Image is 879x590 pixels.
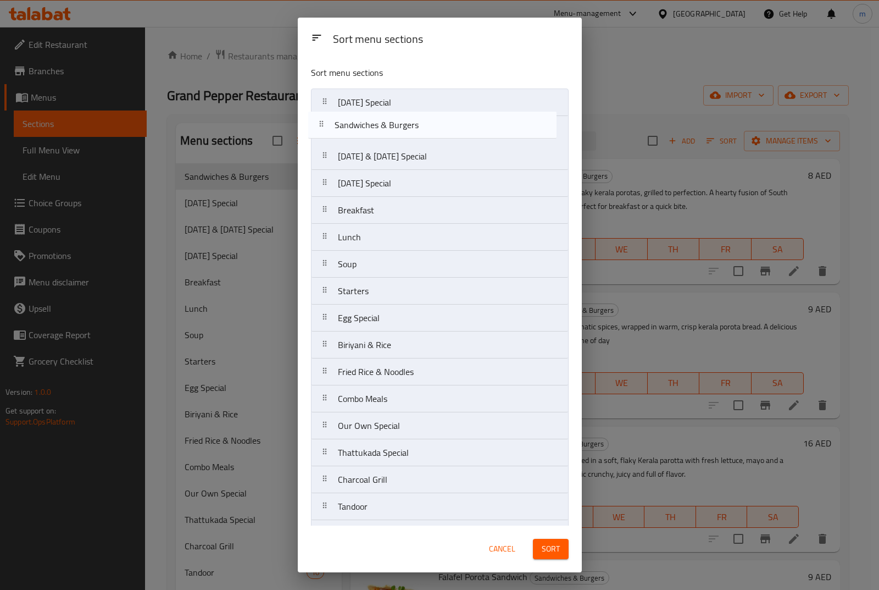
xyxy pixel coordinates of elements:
[329,27,573,52] div: Sort menu sections
[311,66,515,80] p: Sort menu sections
[489,542,515,556] span: Cancel
[485,539,520,559] button: Cancel
[533,539,569,559] button: Sort
[542,542,560,556] span: Sort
